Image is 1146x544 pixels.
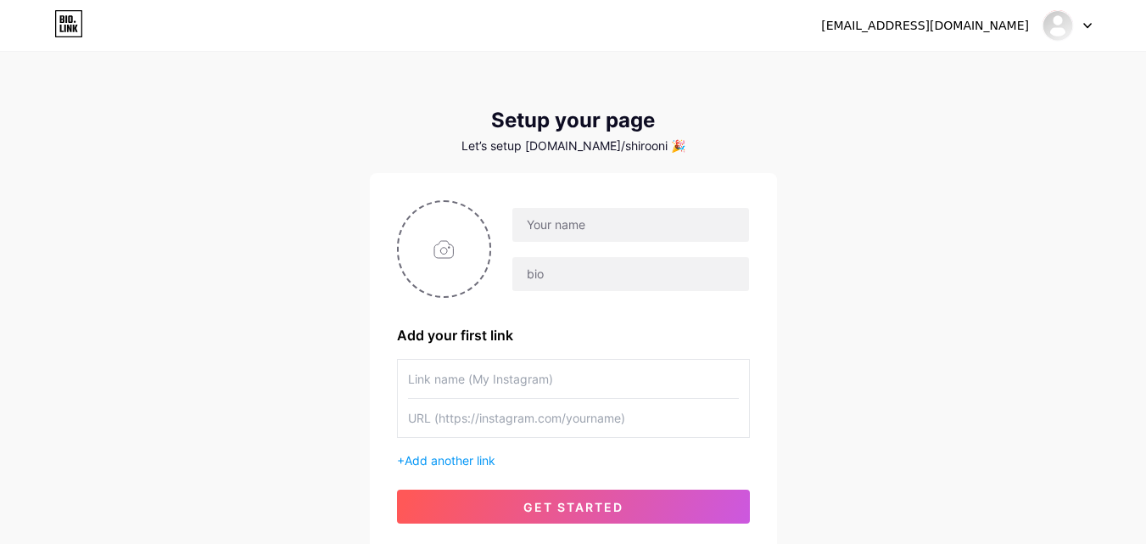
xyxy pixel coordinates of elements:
[821,17,1029,35] div: [EMAIL_ADDRESS][DOMAIN_NAME]
[370,109,777,132] div: Setup your page
[408,360,739,398] input: Link name (My Instagram)
[1042,9,1074,42] img: shirooni
[397,451,750,469] div: +
[405,453,495,468] span: Add another link
[512,257,748,291] input: bio
[370,139,777,153] div: Let’s setup [DOMAIN_NAME]/shirooni 🎉
[397,325,750,345] div: Add your first link
[512,208,748,242] input: Your name
[397,490,750,524] button: get started
[523,500,623,514] span: get started
[408,399,739,437] input: URL (https://instagram.com/yourname)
